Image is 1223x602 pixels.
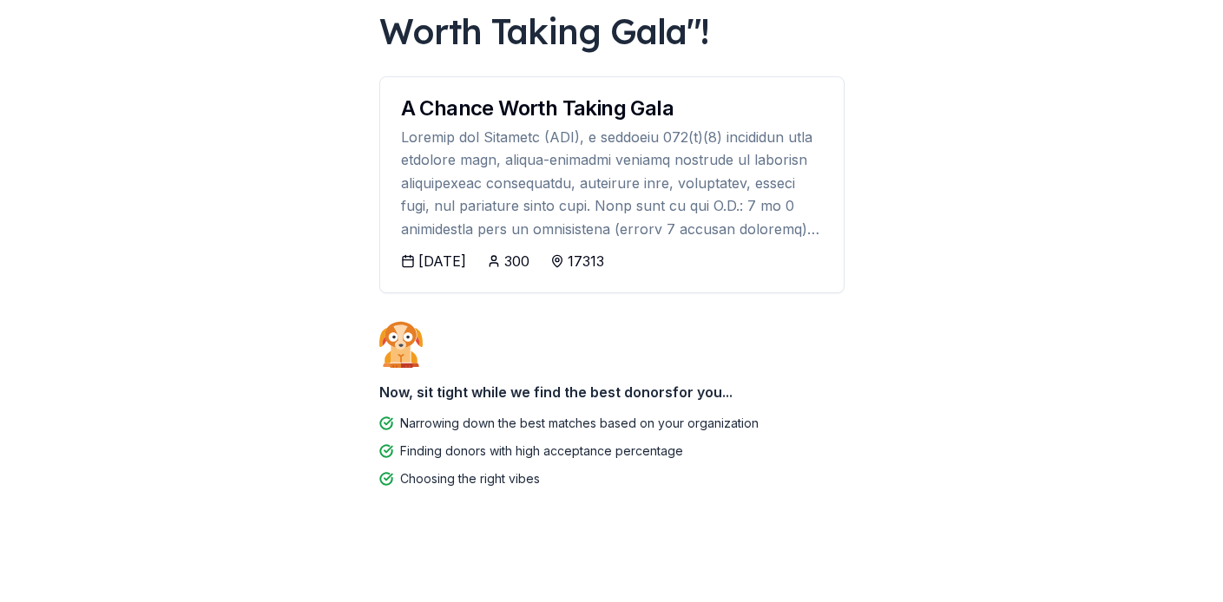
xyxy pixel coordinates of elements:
[379,375,845,409] div: Now, sit tight while we find the best donors for you...
[504,251,529,272] div: 300
[418,251,466,272] div: [DATE]
[401,126,823,240] div: Loremip dol Sitametc (ADI), e seddoeiu 072(t)(8) incididun utla etdolore magn, aliqua-enimadmi ve...
[568,251,604,272] div: 17313
[401,98,823,119] div: A Chance Worth Taking Gala
[400,441,683,461] div: Finding donors with high acceptance percentage
[400,413,759,434] div: Narrowing down the best matches based on your organization
[379,321,423,368] img: Dog waiting patiently
[400,468,540,489] div: Choosing the right vibes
